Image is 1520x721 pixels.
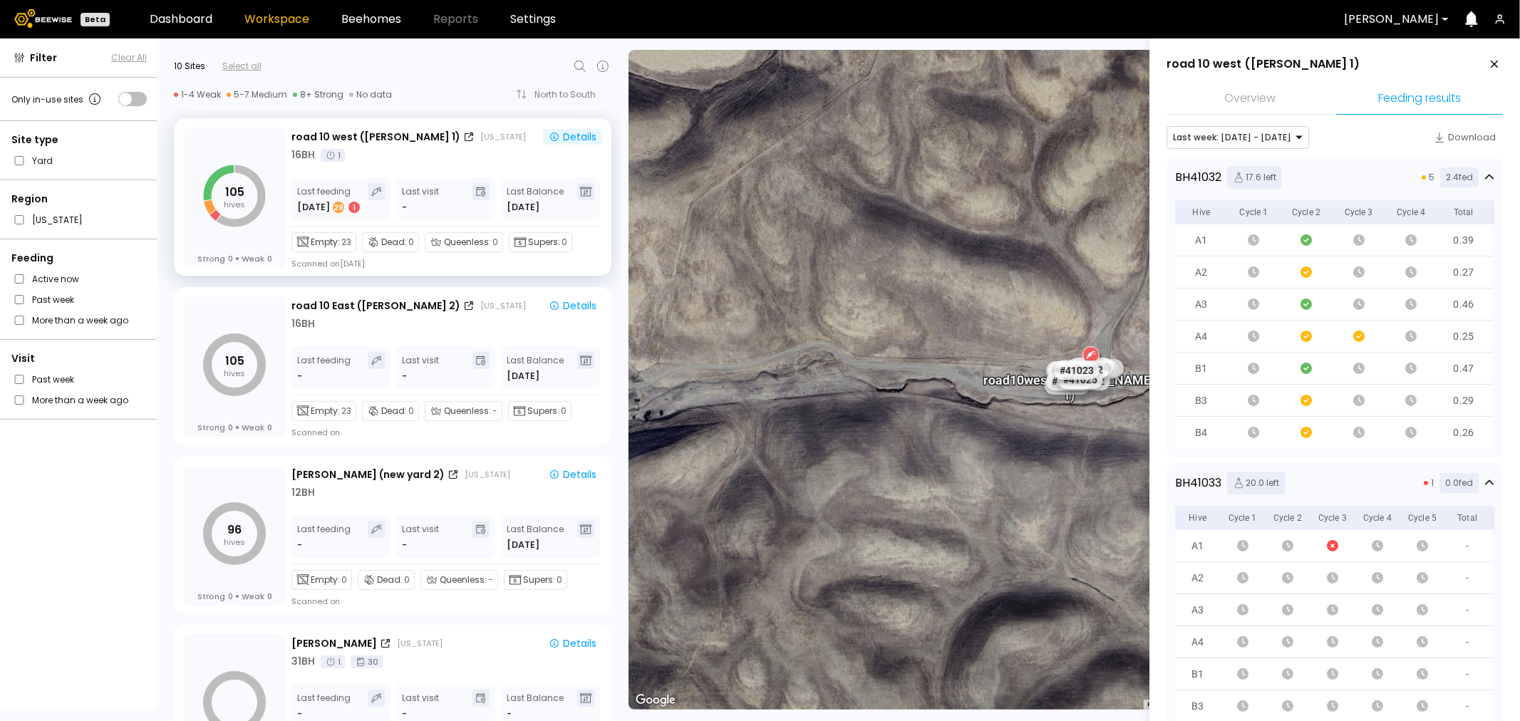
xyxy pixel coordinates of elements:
div: A2 [1191,571,1204,585]
div: B3 [1191,699,1204,713]
label: Past week [32,292,74,307]
label: [US_STATE] [32,212,83,227]
div: 0.39 [1454,233,1474,247]
span: Clear All [111,51,147,64]
div: Hive [1175,200,1228,224]
div: - [1466,635,1469,649]
div: [US_STATE] [480,300,526,311]
label: Yard [32,153,53,168]
div: # 41105 [1044,376,1090,395]
div: Cycle 1 [1220,506,1265,530]
div: A4 [1195,329,1207,343]
span: 0 [408,236,414,249]
div: Last visit [402,521,439,552]
div: [US_STATE] [465,469,510,480]
div: B1 [1191,667,1204,681]
div: road 10 west ([PERSON_NAME] 1) [1167,56,1360,72]
span: 0 [267,254,272,264]
div: Details [549,637,596,650]
div: 1 [1424,477,1434,489]
div: 0.25 [1454,329,1474,343]
span: Filter [30,51,57,66]
div: B1 [1195,361,1207,375]
div: 1 [348,202,360,213]
span: 0 [408,405,414,417]
div: 29 [333,202,344,213]
div: Beta [81,13,110,26]
div: Empty: [291,401,356,421]
div: North to South [534,90,606,99]
div: - [1466,539,1469,553]
span: - [507,707,512,721]
div: Download [1434,130,1496,145]
div: Empty: [291,232,356,252]
div: Cycle 3 [1310,506,1355,530]
span: 0 [267,591,272,601]
li: Overview [1167,84,1333,115]
span: - [492,405,497,417]
div: # 41032 [1063,360,1109,379]
div: No data [349,89,392,100]
span: 20.0 left [1227,472,1285,494]
div: 5-7 Medium [227,89,287,100]
div: Cycle 3 [1313,500,1353,536]
span: [DATE] [507,369,539,383]
div: - [297,707,304,721]
span: 0 [228,591,233,601]
span: 0 [228,422,233,432]
div: - [1466,603,1469,617]
div: Scanned on [DATE] [291,258,365,269]
button: Details [543,636,602,651]
div: 0.46 [1454,297,1474,311]
div: B3 [1195,393,1207,408]
div: Queenless: [420,570,498,590]
span: Reports [433,14,478,25]
div: [PERSON_NAME] (new yard 2) [291,467,445,482]
div: Strong Weak [197,591,272,601]
div: Scanned on [291,427,340,438]
div: 0.26 [1454,425,1474,440]
div: Scanned on [291,596,340,607]
div: # 41088 [1077,359,1123,378]
span: 0 [228,254,233,264]
div: 8+ Strong [293,89,343,100]
label: Active now [32,271,79,286]
div: Visit [11,351,147,366]
div: Cycle 3 [1333,200,1385,224]
div: - [1466,667,1469,681]
div: Total [1448,194,1479,230]
tspan: 105 [225,353,244,369]
div: Strong Weak [197,422,272,432]
button: Download [1427,126,1503,149]
div: A4 [1191,635,1204,649]
div: Cycle 2 [1265,506,1310,530]
span: 0.0 fed [1439,473,1479,493]
div: Region [11,192,147,207]
div: Cycle 5 [1402,500,1442,536]
button: Details [543,467,602,482]
tspan: hives [224,199,245,210]
div: 30 [351,655,383,668]
button: Details [543,129,602,145]
div: A1 [1195,233,1207,247]
span: - [488,574,493,586]
div: Last visit [402,352,439,383]
div: Dead: [362,401,419,421]
div: Last visit [402,690,439,721]
span: [DATE] [507,200,539,214]
div: 0.47 [1454,361,1474,375]
div: - [297,538,304,552]
div: BH 41033 [1175,474,1221,492]
label: Past week [32,372,74,387]
div: Only in-use sites [11,90,103,108]
div: # 41052 [1064,372,1110,390]
div: Total [1445,506,1490,530]
a: Workspace [244,14,309,25]
div: - [402,707,407,721]
div: Total [1452,500,1483,536]
div: Cycle 4 [1391,194,1431,230]
span: 0 [561,405,567,417]
span: 0 [492,236,498,249]
div: Last feeding [297,521,351,552]
div: [DATE] [297,200,361,214]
